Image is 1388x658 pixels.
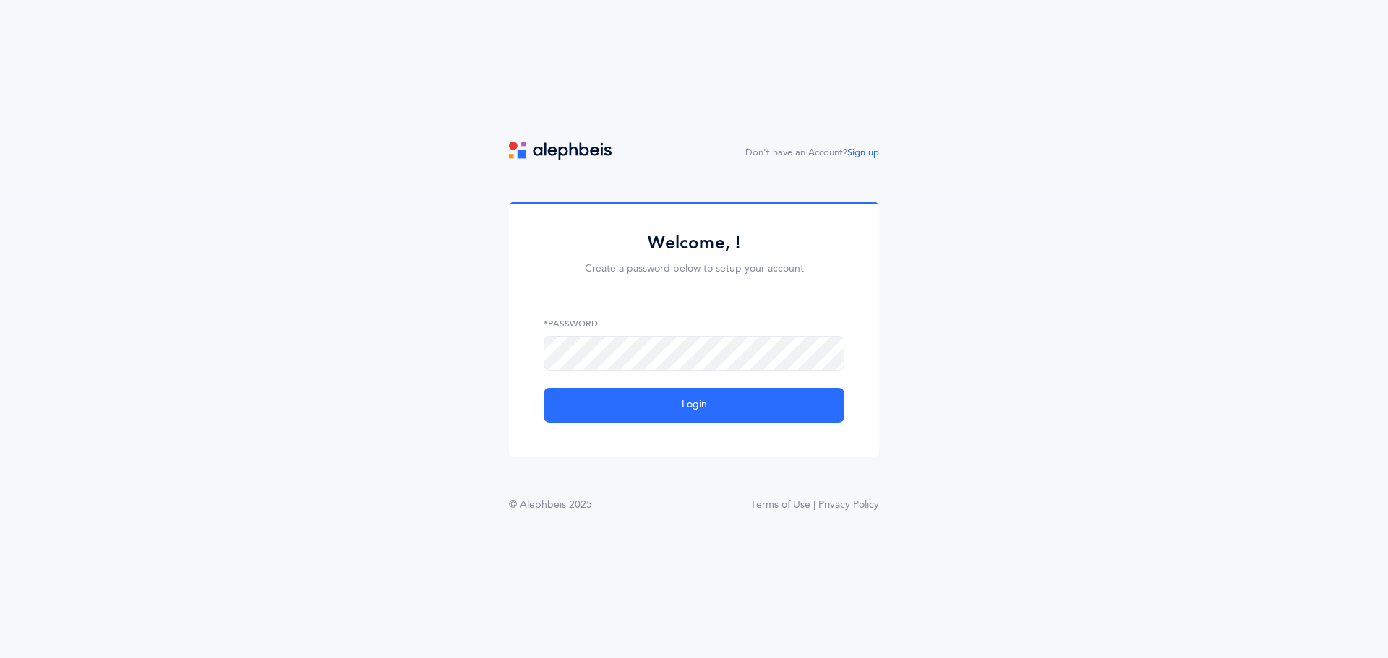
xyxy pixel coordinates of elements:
button: Login [544,388,844,423]
h2: Welcome, ! [544,232,844,254]
p: Create a password below to setup your account [544,261,844,277]
a: Terms of Use | Privacy Policy [750,498,879,513]
img: logo.svg [509,142,612,160]
a: Sign up [847,147,879,157]
div: Don't have an Account? [745,146,879,160]
label: *Password [544,317,844,330]
span: Login [682,397,707,412]
div: © Alephbeis 2025 [509,498,592,513]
